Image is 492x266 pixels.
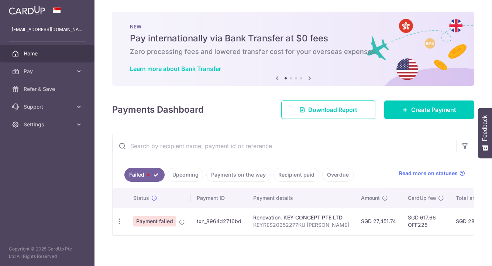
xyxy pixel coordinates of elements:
[24,68,72,75] span: Pay
[130,24,457,30] p: NEW
[191,188,247,208] th: Payment ID
[253,221,349,229] p: KEYRES20252277KU [PERSON_NAME]
[12,26,83,33] p: [EMAIL_ADDRESS][DOMAIN_NAME]
[478,108,492,158] button: Feedback - Show survey
[9,6,45,15] img: CardUp
[408,194,436,202] span: CardUp fee
[456,194,480,202] span: Total amt.
[133,194,149,202] span: Status
[130,33,457,44] h5: Pay internationally via Bank Transfer at $0 fees
[322,168,354,182] a: Overdue
[24,50,72,57] span: Home
[281,100,375,119] a: Download Report
[24,85,72,93] span: Refer & Save
[308,105,357,114] span: Download Report
[112,12,474,86] img: Bank transfer banner
[402,208,450,235] td: SGD 617.66 OFF225
[273,168,319,182] a: Recipient paid
[130,65,221,72] a: Learn more about Bank Transfer
[411,105,456,114] span: Create Payment
[113,134,456,158] input: Search by recipient name, payment id or reference
[206,168,271,182] a: Payments on the way
[124,168,165,182] a: Failed
[168,168,203,182] a: Upcoming
[24,103,72,110] span: Support
[133,216,176,226] span: Payment failed
[355,208,402,235] td: SGD 27,451.74
[361,194,380,202] span: Amount
[399,170,458,177] span: Read more on statuses
[253,214,349,221] div: Renovation. KEY CONCEPT PTE LTD
[191,208,247,235] td: txn_8964d2716bd
[482,115,488,141] span: Feedback
[399,170,465,177] a: Read more on statuses
[384,100,474,119] a: Create Payment
[247,188,355,208] th: Payment details
[130,47,457,56] h6: Zero processing fees and lowered transfer cost for your overseas expenses
[24,121,72,128] span: Settings
[112,103,204,116] h4: Payments Dashboard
